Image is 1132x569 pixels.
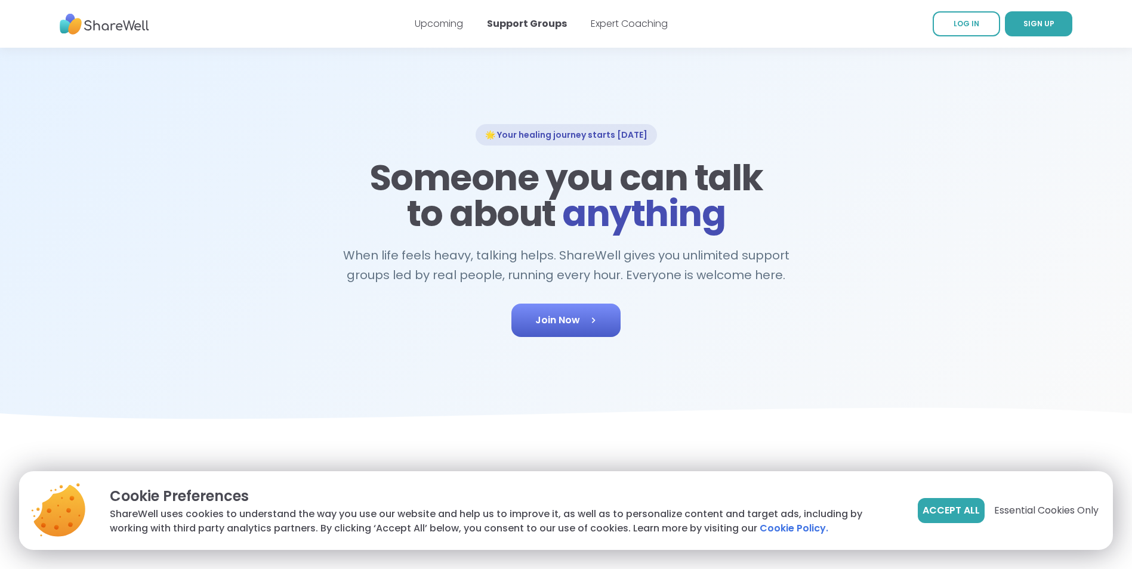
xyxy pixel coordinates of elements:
span: anything [562,188,725,239]
a: LOG IN [933,11,1000,36]
span: Accept All [923,503,980,518]
span: Essential Cookies Only [994,503,1099,518]
div: 🌟 Your healing journey starts [DATE] [476,124,657,146]
a: Expert Coaching [591,17,668,30]
button: Accept All [918,498,985,523]
p: ShareWell uses cookies to understand the way you use our website and help us to improve it, as we... [110,507,899,536]
h1: Someone you can talk to about [366,160,767,231]
p: Cookie Preferences [110,485,899,507]
a: Join Now [511,304,621,337]
a: SIGN UP [1005,11,1072,36]
a: Support Groups [487,17,567,30]
a: Upcoming [415,17,463,30]
h2: When life feels heavy, talking helps. ShareWell gives you unlimited support groups led by real pe... [337,246,795,284]
span: Join Now [535,313,597,327]
span: SIGN UP [1023,18,1054,29]
span: LOG IN [954,18,979,29]
a: Cookie Policy. [760,521,828,536]
img: ShareWell Nav Logo [60,8,149,41]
